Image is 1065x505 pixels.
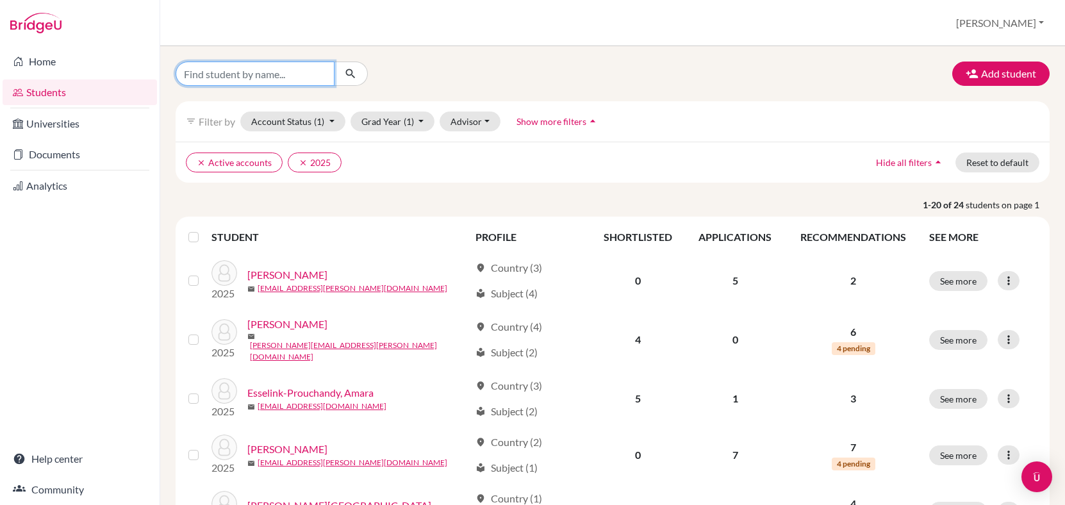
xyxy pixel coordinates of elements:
button: Hide all filtersarrow_drop_up [865,153,955,172]
th: RECOMMENDATIONS [785,222,921,252]
th: APPLICATIONS [686,222,785,252]
img: Carlino, Alexander [211,260,237,286]
p: 2 [793,273,914,288]
a: [EMAIL_ADDRESS][PERSON_NAME][DOMAIN_NAME] [258,457,447,468]
span: local_library [475,288,486,299]
td: 4 [591,309,686,370]
span: mail [247,403,255,411]
button: Show more filtersarrow_drop_up [506,112,610,131]
a: Esselink-Prouchandy, Amara [247,385,374,401]
i: filter_list [186,116,196,126]
td: 0 [686,309,785,370]
img: Dupuch, Oliver [211,319,237,345]
span: location_on [475,437,486,447]
span: location_on [475,322,486,332]
td: 5 [686,252,785,309]
div: Subject (2) [475,345,538,360]
a: [PERSON_NAME][EMAIL_ADDRESS][PERSON_NAME][DOMAIN_NAME] [250,340,470,363]
a: Universities [3,111,157,137]
td: 5 [591,370,686,427]
input: Find student by name... [176,62,334,86]
div: Country (2) [475,435,542,450]
span: local_library [475,347,486,358]
span: Show more filters [516,116,586,127]
a: Home [3,49,157,74]
span: location_on [475,493,486,504]
div: Open Intercom Messenger [1021,461,1052,492]
span: location_on [475,263,486,273]
div: Country (3) [475,378,542,393]
span: Hide all filters [876,157,932,168]
button: Add student [952,62,1050,86]
span: mail [247,285,255,293]
img: Farrington, Chase [211,435,237,460]
p: 3 [793,391,914,406]
th: PROFILE [468,222,591,252]
a: Help center [3,446,157,472]
th: SHORTLISTED [591,222,686,252]
td: 1 [686,370,785,427]
span: 4 pending [832,458,875,470]
span: (1) [314,116,324,127]
button: clearActive accounts [186,153,283,172]
a: [EMAIL_ADDRESS][DOMAIN_NAME] [258,401,386,412]
button: Advisor [440,112,500,131]
img: Esselink-Prouchandy, Amara [211,378,237,404]
i: clear [197,158,206,167]
i: arrow_drop_up [932,156,945,169]
div: Subject (4) [475,286,538,301]
i: clear [299,158,308,167]
th: SEE MORE [921,222,1044,252]
td: 7 [686,427,785,483]
a: Students [3,79,157,105]
div: Subject (1) [475,460,538,476]
a: [PERSON_NAME] [247,267,327,283]
button: See more [929,330,987,350]
a: [PERSON_NAME] [247,442,327,457]
span: 4 pending [832,342,875,355]
td: 0 [591,252,686,309]
a: Community [3,477,157,502]
img: Bridge-U [10,13,62,33]
i: arrow_drop_up [586,115,599,128]
a: [EMAIL_ADDRESS][PERSON_NAME][DOMAIN_NAME] [258,283,447,294]
div: Subject (2) [475,404,538,419]
a: Documents [3,142,157,167]
strong: 1-20 of 24 [923,198,966,211]
p: 2025 [211,286,237,301]
p: 7 [793,440,914,455]
button: clear2025 [288,153,342,172]
button: See more [929,271,987,291]
button: [PERSON_NAME] [950,11,1050,35]
span: local_library [475,406,486,417]
p: 2025 [211,404,237,419]
th: STUDENT [211,222,468,252]
button: See more [929,445,987,465]
button: Reset to default [955,153,1039,172]
span: (1) [404,116,414,127]
span: location_on [475,381,486,391]
a: Analytics [3,173,157,199]
span: students on page 1 [966,198,1050,211]
p: 2025 [211,460,237,476]
button: Grad Year(1) [351,112,435,131]
span: local_library [475,463,486,473]
td: 0 [591,427,686,483]
span: mail [247,333,255,340]
p: 2025 [211,345,237,360]
span: Filter by [199,115,235,128]
button: See more [929,389,987,409]
p: 6 [793,324,914,340]
div: Country (3) [475,260,542,276]
a: [PERSON_NAME] [247,317,327,332]
span: mail [247,459,255,467]
button: Account Status(1) [240,112,345,131]
div: Country (4) [475,319,542,335]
